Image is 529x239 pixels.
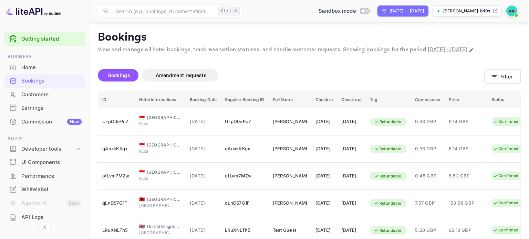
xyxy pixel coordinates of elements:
div: [DATE] [315,143,333,154]
th: Full Name [269,91,311,108]
span: United Kingdom of Great Britain and Northern Ireland [139,224,145,229]
span: [DATE] - [DATE] [428,46,467,53]
div: Test Guest [273,225,307,236]
div: Whitelabel [4,183,85,196]
div: Refundable [370,172,406,181]
div: [DATE] [341,143,362,154]
div: Kristian Lexeklint [273,198,307,209]
span: Indonesia [139,143,145,147]
span: 92.13 GBP [449,227,483,234]
span: [DATE] [190,118,217,126]
th: Check in [311,91,337,108]
a: CommissionNew [4,115,85,128]
div: account-settings tabs [98,69,484,82]
div: Bookings [4,74,85,88]
p: [PERSON_NAME]-bti0s.nuit... [443,8,491,14]
div: U-pO0ePc7 [225,116,264,127]
div: [DATE] [341,225,362,236]
a: Home [4,61,85,74]
span: 0.48 GBP [415,172,440,180]
th: Check out [337,91,366,108]
div: [DATE] [341,171,362,182]
span: Kuta [139,175,174,182]
span: [DATE] [190,199,217,207]
a: Bookings [4,74,85,87]
div: Confirmed [489,199,523,207]
div: Commission [21,118,82,126]
input: Search (e.g. bookings, documentation) [112,4,216,18]
div: Ctrl+K [218,7,240,15]
span: United Kingdom of [GEOGRAPHIC_DATA] and [GEOGRAPHIC_DATA] [147,224,181,230]
span: Indonesia [139,116,145,120]
div: qLnDS7G1F [225,198,264,209]
span: 8.52 GBP [449,172,483,180]
div: [DATE] [341,198,362,209]
div: [DATE] [315,198,333,209]
span: Bookings [108,72,130,78]
th: ID [98,91,135,108]
div: Confirmed [489,117,523,126]
div: [DATE] [341,116,362,127]
th: Supplier Booking ID [221,91,268,108]
div: Switch to Production mode [316,7,372,15]
div: [DATE] [315,225,333,236]
div: qLnDS7G1F [102,198,131,209]
img: Apurva Amin [506,6,517,17]
img: LiteAPI logo [6,6,61,17]
div: LRuXNLTh5 [102,225,131,236]
div: Home [21,64,82,72]
div: ofLvm7MZw [102,171,131,182]
div: LRuXNLTh5 [225,225,264,236]
div: CommissionNew [4,115,85,129]
span: [GEOGRAPHIC_DATA] [139,230,174,236]
span: [GEOGRAPHIC_DATA] [147,142,181,148]
span: [DATE] [190,227,217,234]
div: qAnxkKKgx [102,143,131,154]
span: [GEOGRAPHIC_DATA] [147,169,181,175]
div: Developer tools [4,143,85,155]
span: Amendment requests [156,72,207,78]
div: Confirmed [489,144,523,153]
div: Customers [4,88,85,101]
th: Commission [411,91,444,108]
span: [DATE] [190,172,217,180]
div: [DATE] — [DATE] [390,8,424,14]
button: Filter [484,69,521,84]
div: UI Components [4,156,85,169]
div: Performance [4,170,85,183]
div: API Logs [4,211,85,224]
span: Indonesia [139,170,145,174]
span: 133.98 GBP [449,199,483,207]
span: Build [4,135,85,143]
button: Collapse navigation [39,221,51,233]
th: Hotel informations [135,91,185,108]
span: 6.14 GBP [449,118,483,126]
div: Earnings [4,101,85,115]
div: Confirmed [489,172,523,180]
button: Change date range [468,46,475,53]
p: View and manage all hotel bookings, track reservation statuses, and handle customer requests. Sho... [98,46,521,54]
div: Refundable [370,118,406,126]
div: [DATE] [315,171,333,182]
div: Confirmed [489,226,523,235]
div: API Logs [21,214,82,221]
div: Refundable [370,145,406,153]
span: Albania [139,197,145,202]
span: 0.33 GBP [415,118,440,126]
div: Whitelabel [21,186,82,194]
div: Customers [21,91,82,99]
div: Maria Ancheta [273,143,307,154]
span: Kuta [139,121,174,127]
th: Tag [366,91,411,108]
th: Booking Date [186,91,221,108]
a: Customers [4,88,85,101]
span: [GEOGRAPHIC_DATA] [147,196,181,203]
span: [DATE] [190,145,217,153]
div: qAnxkKKgx [225,143,264,154]
th: Price [445,91,487,108]
div: Earnings [21,104,82,112]
a: API Logs [4,211,85,224]
div: UI Components [21,159,82,166]
div: Refundable [370,226,406,235]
